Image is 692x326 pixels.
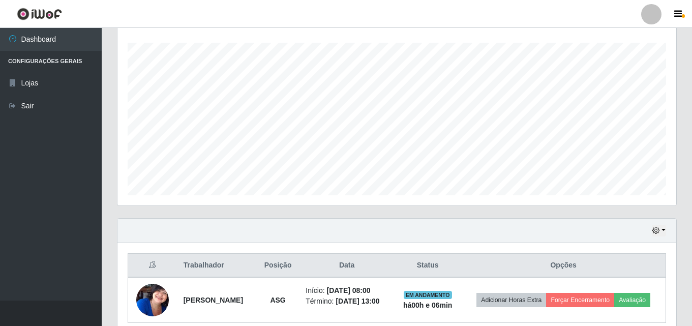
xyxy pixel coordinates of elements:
li: Início: [306,285,388,296]
time: [DATE] 08:00 [327,286,371,294]
li: Término: [306,296,388,307]
span: EM ANDAMENTO [404,291,452,299]
strong: [PERSON_NAME] [184,296,243,304]
th: Posição [256,254,299,278]
img: 1701032399226.jpeg [136,280,169,320]
button: Avaliação [614,293,650,307]
img: CoreUI Logo [17,8,62,20]
button: Adicionar Horas Extra [476,293,546,307]
strong: há 00 h e 06 min [403,301,453,309]
th: Data [299,254,394,278]
th: Opções [461,254,666,278]
button: Forçar Encerramento [546,293,614,307]
th: Status [394,254,461,278]
th: Trabalhador [177,254,256,278]
strong: ASG [270,296,285,304]
time: [DATE] 13:00 [336,297,379,305]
